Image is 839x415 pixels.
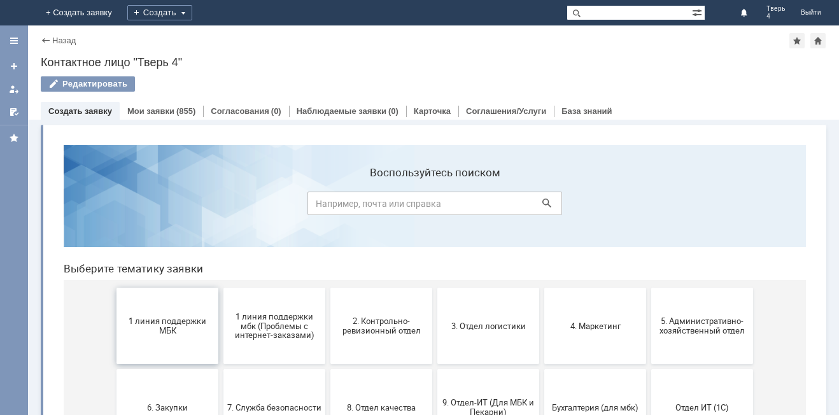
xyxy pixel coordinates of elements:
[789,33,805,48] div: Добавить в избранное
[52,36,76,45] a: Назад
[277,316,379,392] button: Финансовый отдел
[176,106,195,116] div: (855)
[211,106,269,116] a: Согласования
[174,176,268,205] span: 1 линия поддержки мбк (Проблемы с интернет-заказами)
[277,153,379,229] button: 2. Контрольно-ревизионный отдел
[491,153,593,229] button: 4. Маркетинг
[491,234,593,311] button: Бухгалтерия (для мбк)
[170,234,272,311] button: 7. Служба безопасности
[67,267,161,277] span: 6. Закупки
[63,153,165,229] button: 1 линия поддержки МБК
[810,33,826,48] div: Сделать домашней страницей
[561,106,612,116] a: База знаний
[598,316,700,392] button: [PERSON_NAME]. Услуги ИТ для МБК (оформляет L1)
[602,181,696,200] span: 5. Административно-хозяйственный отдел
[466,106,546,116] a: Соглашения/Услуги
[254,57,509,80] input: Например, почта или справка
[277,234,379,311] button: 8. Отдел качества
[271,106,281,116] div: (0)
[495,186,589,195] span: 4. Маркетинг
[388,263,482,282] span: 9. Отдел-ИТ (Для МБК и Пекарни)
[384,234,486,311] button: 9. Отдел-ИТ (Для МБК и Пекарни)
[4,102,24,122] a: Мои согласования
[41,56,826,69] div: Контактное лицо "Тверь 4"
[281,181,375,200] span: 2. Контрольно-ревизионный отдел
[495,267,589,277] span: Бухгалтерия (для мбк)
[127,5,192,20] div: Создать
[170,153,272,229] button: 1 линия поддержки мбк (Проблемы с интернет-заказами)
[4,79,24,99] a: Мои заявки
[174,349,268,358] span: Отдел-ИТ (Офис)
[388,349,482,358] span: Франчайзинг
[48,106,112,116] a: Создать заявку
[598,234,700,311] button: Отдел ИТ (1С)
[254,31,509,44] label: Воспользуйтесь поиском
[766,13,786,20] span: 4
[495,344,589,363] span: Это соглашение не активно!
[384,316,486,392] button: Франчайзинг
[67,344,161,363] span: Отдел-ИТ (Битрикс24 и CRM)
[170,316,272,392] button: Отдел-ИТ (Офис)
[388,106,398,116] div: (0)
[414,106,451,116] a: Карточка
[127,106,174,116] a: Мои заявки
[602,267,696,277] span: Отдел ИТ (1С)
[692,6,705,18] span: Расширенный поиск
[598,153,700,229] button: 5. Административно-хозяйственный отдел
[388,186,482,195] span: 3. Отдел логистики
[10,127,752,140] header: Выберите тематику заявки
[281,349,375,358] span: Финансовый отдел
[384,153,486,229] button: 3. Отдел логистики
[766,5,786,13] span: Тверь
[63,316,165,392] button: Отдел-ИТ (Битрикс24 и CRM)
[63,234,165,311] button: 6. Закупки
[491,316,593,392] button: Это соглашение не активно!
[297,106,386,116] a: Наблюдаемые заявки
[4,56,24,76] a: Создать заявку
[67,181,161,200] span: 1 линия поддержки МБК
[602,339,696,368] span: [PERSON_NAME]. Услуги ИТ для МБК (оформляет L1)
[174,267,268,277] span: 7. Служба безопасности
[281,267,375,277] span: 8. Отдел качества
